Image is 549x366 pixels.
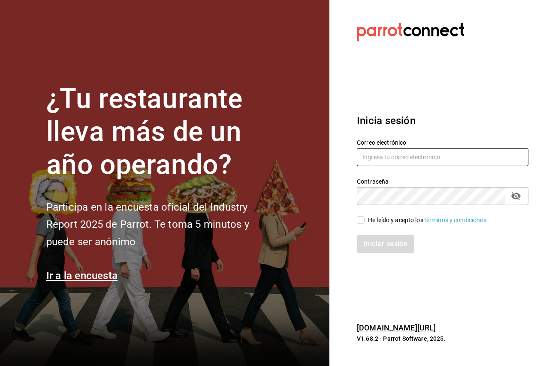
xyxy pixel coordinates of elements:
[357,113,528,128] h3: Inicia sesión
[357,179,528,184] label: Contraseña
[46,270,118,282] a: Ir a la encuesta
[357,148,528,166] input: Ingresa tu correo electrónico
[357,323,436,332] a: [DOMAIN_NAME][URL]
[509,189,523,203] button: passwordField
[357,334,528,343] p: V1.68.2 - Parrot Software, 2025.
[46,199,278,251] h2: Participa en la encuesta oficial del Industry Report 2025 de Parrot. Te toma 5 minutos y puede se...
[368,216,488,225] div: He leído y acepto los
[46,83,278,181] h1: ¿Tu restaurante lleva más de un año operando?
[357,140,528,146] label: Correo electrónico
[423,217,488,223] a: Términos y condiciones.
